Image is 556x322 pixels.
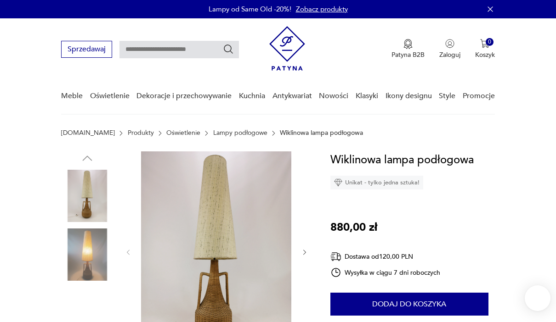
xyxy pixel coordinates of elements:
iframe: Smartsupp widget button [525,285,550,311]
a: Lampy podłogowe [213,129,267,137]
a: Kuchnia [239,78,265,114]
img: Ikona koszyka [480,39,489,48]
div: Dostawa od 120,00 PLN [330,251,441,262]
a: Promocje [463,78,495,114]
img: Patyna - sklep z meblami i dekoracjami vintage [269,26,305,71]
p: 880,00 zł [330,219,377,236]
button: 0Koszyk [475,39,495,59]
img: Zdjęcie produktu Wiklinowa lampa podłogowa [61,228,113,281]
button: Dodaj do koszyka [330,293,488,316]
a: Ikony designu [386,78,432,114]
a: Produkty [128,129,154,137]
a: Oświetlenie [90,78,130,114]
img: Ikona diamentu [334,178,342,187]
button: Sprzedawaj [61,41,112,58]
img: Ikonka użytkownika [445,39,454,48]
a: Sprzedawaj [61,47,112,53]
div: Wysyłka w ciągu 7 dni roboczych [330,267,441,278]
a: Style [439,78,455,114]
p: Zaloguj [439,50,460,59]
a: Klasyki [356,78,378,114]
a: [DOMAIN_NAME] [61,129,115,137]
a: Ikona medaluPatyna B2B [391,39,425,59]
a: Antykwariat [272,78,312,114]
p: Wiklinowa lampa podłogowa [280,129,363,137]
button: Patyna B2B [391,39,425,59]
div: 0 [486,38,494,46]
button: Szukaj [223,44,234,55]
p: Patyna B2B [391,50,425,59]
img: Zdjęcie produktu Wiklinowa lampa podłogowa [61,170,113,222]
a: Meble [61,78,83,114]
p: Koszyk [475,50,495,59]
img: Ikona dostawy [330,251,341,262]
a: Zobacz produkty [296,5,348,14]
h1: Wiklinowa lampa podłogowa [330,151,474,169]
a: Nowości [319,78,348,114]
a: Dekoracje i przechowywanie [136,78,232,114]
div: Unikat - tylko jedna sztuka! [330,176,423,189]
img: Ikona medalu [403,39,413,49]
a: Oświetlenie [166,129,200,137]
button: Zaloguj [439,39,460,59]
p: Lampy od Same Old -20%! [209,5,291,14]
